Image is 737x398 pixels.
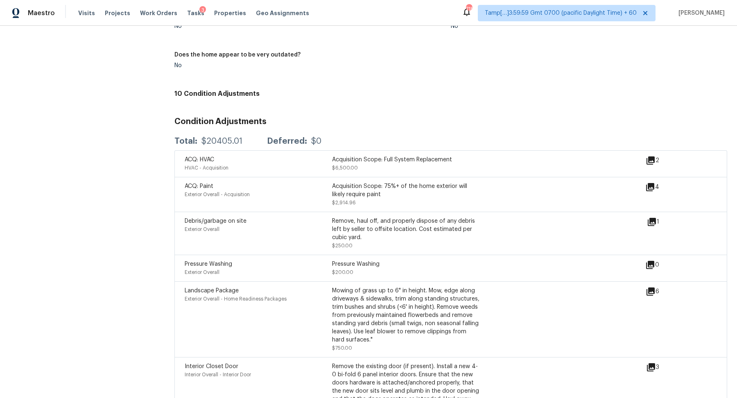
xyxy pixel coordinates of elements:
div: Mowing of grass up to 6" in height. Mow, edge along driveways & sidewalks, trim along standing st... [332,287,479,344]
div: Total: [174,137,197,145]
span: Tamp[…]3:59:59 Gmt 0700 (pacific Daylight Time) + 60 [485,9,637,17]
div: $20405.01 [201,137,242,145]
span: Work Orders [140,9,177,17]
span: Visits [78,9,95,17]
div: 6 [646,287,685,296]
span: Exterior Overall [185,270,219,275]
span: $2,914.96 [332,200,356,205]
h4: 10 Condition Adjustments [174,90,727,98]
div: 3 [199,6,206,14]
div: Acquisition Scope: Full System Replacement [332,156,479,164]
div: Pressure Washing [332,260,479,268]
span: Maestro [28,9,55,17]
h3: Condition Adjustments [174,118,727,126]
span: Projects [105,9,130,17]
div: Acquisition Scope: 75%+ of the home exterior will likely require paint [332,182,479,199]
span: Exterior Overall [185,227,219,232]
span: Geo Assignments [256,9,309,17]
span: $200.00 [332,270,353,275]
div: 3 [646,362,685,372]
div: No [451,23,721,29]
span: Debris/garbage on site [185,218,246,224]
span: $250.00 [332,243,353,248]
div: 2 [646,156,685,165]
span: ACQ: Paint [185,183,213,189]
div: 1 [647,217,685,227]
span: Exterior Overall - Home Readiness Packages [185,296,287,301]
span: Tasks [187,10,204,16]
span: ACQ: HVAC [185,157,214,163]
div: Deferred: [267,137,307,145]
span: Landscape Package [185,288,239,294]
span: Properties [214,9,246,17]
div: 718 [466,5,472,13]
h5: Does the home appear to be very outdated? [174,52,301,58]
div: 4 [645,182,685,192]
span: $750.00 [332,346,352,351]
span: Interior Closet Door [185,364,238,369]
span: Exterior Overall - Acquisition [185,192,250,197]
div: No [174,23,444,29]
div: No [174,63,444,68]
div: 0 [645,260,685,270]
span: HVAC - Acquisition [185,165,228,170]
span: Pressure Washing [185,261,232,267]
span: [PERSON_NAME] [675,9,725,17]
span: Interior Overall - Interior Door [185,372,251,377]
div: $0 [311,137,321,145]
div: Remove, haul off, and properly dispose of any debris left by seller to offsite location. Cost est... [332,217,479,242]
span: $6,500.00 [332,165,358,170]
